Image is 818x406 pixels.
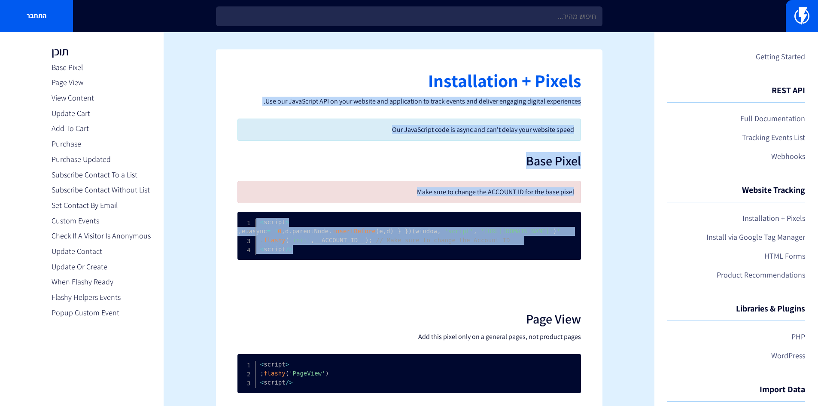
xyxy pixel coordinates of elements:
span: } [397,228,401,235]
span: > [260,219,264,226]
a: Add To Cart [52,123,151,134]
p: Use our JavaScript API on your website and application to track events and deliver engaging digit... [237,97,581,106]
span: ) [408,228,412,235]
h3: תוכן [52,45,151,58]
span: ; [369,237,372,244]
a: Set Contact By Email [52,200,151,211]
a: Popup Custom Event [52,307,151,318]
span: 'init' [289,237,311,244]
span: 'PageView' [289,370,325,377]
span: > [260,246,264,253]
span: ! [274,228,278,235]
span: flashy [264,370,286,377]
span: , [473,228,477,235]
span: 0 [278,228,281,235]
a: Update Cart [52,108,151,119]
h4: Import Data [667,385,805,402]
a: Custom Events [52,215,151,226]
a: Base Pixel [52,62,151,73]
h1: Installation + Pixels [237,71,581,91]
span: flashy [264,237,286,244]
span: , [282,228,285,235]
span: / [286,379,289,386]
a: Tracking Events List [667,130,805,145]
h2: Base Pixel [237,154,581,168]
span: ) [365,237,368,244]
a: Subscribe Contact Without List [52,184,151,195]
span: ) [390,228,394,235]
h4: REST API [667,85,805,103]
a: Full Documentation [667,111,805,126]
a: Installation + Pixels [667,211,805,226]
span: ( [412,228,415,235]
span: , [437,228,441,235]
span: ( [286,370,289,377]
span: < [286,361,289,368]
a: Update Contact [52,246,151,257]
a: Product Recommendations [667,268,805,282]
span: , [238,228,241,235]
code: script script [260,361,344,386]
span: < [289,379,292,386]
span: ( [286,237,289,244]
a: Purchase Updated [52,154,151,165]
span: ) [325,370,328,377]
span: '[URL][DOMAIN_NAME]' [480,228,553,235]
a: Getting Started [667,49,805,64]
span: / [286,246,289,253]
a: HTML Forms [667,249,805,263]
a: Page View [52,77,151,88]
span: 'script' [444,228,473,235]
h2: Page View [237,312,581,326]
span: ( [376,228,379,235]
p: Add this pixel only on a general pages, not product pages [237,333,581,341]
span: . [245,228,249,235]
a: Install via Google Tag Manager [667,230,805,244]
a: When Flashy Ready [52,276,151,287]
a: View Content [52,92,151,104]
a: Webhooks [667,149,805,164]
a: PHP [667,330,805,344]
a: Check If A Visitor Is Anonymous [52,230,151,241]
h4: Website Tracking [667,185,805,202]
span: < [286,219,289,226]
h4: Libraries & Plugins [667,304,805,321]
a: Update Or Create [52,261,151,272]
a: Purchase [52,138,151,150]
span: ; [260,370,264,377]
span: . [289,228,292,235]
span: insertBefore [332,228,376,235]
span: , [383,228,386,235]
span: } [404,228,408,235]
span: , [311,237,314,244]
input: חיפוש מהיר... [216,6,602,26]
span: > [260,379,264,386]
span: = [267,228,271,235]
span: > [260,361,264,368]
a: Subscribe Contact To a List [52,169,151,180]
span: // Make sure to change the Account ID. [260,237,510,244]
p: Make sure to change the ACCOUNT ID for the base pixel [244,188,574,196]
span: ) [553,228,556,235]
a: WordPress [667,348,805,363]
p: Our JavaScript code is async and can't delay your website speed [244,125,574,134]
span: . [328,228,332,235]
a: Flashy Helpers Events [52,292,151,303]
span: < [289,246,292,253]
